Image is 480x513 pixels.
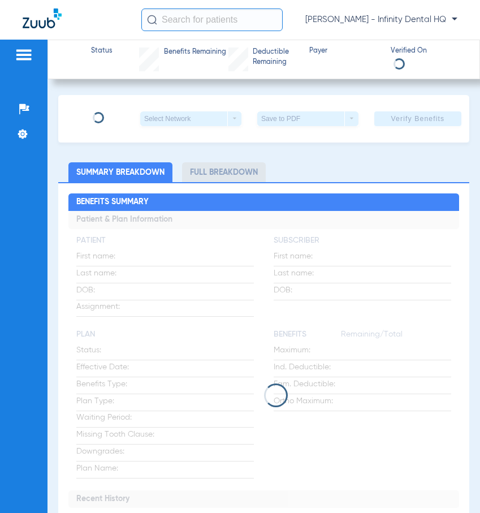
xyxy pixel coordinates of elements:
[391,46,462,57] span: Verified On
[309,46,380,57] span: Payer
[15,48,33,62] img: hamburger-icon
[68,162,172,182] li: Summary Breakdown
[305,14,457,25] span: [PERSON_NAME] - Infinity Dental HQ
[164,48,226,58] span: Benefits Remaining
[68,193,460,212] h2: Benefits Summary
[91,46,113,57] span: Status
[147,15,157,25] img: Search Icon
[182,162,266,182] li: Full Breakdown
[141,8,283,31] input: Search for patients
[253,48,299,67] span: Deductible Remaining
[23,8,62,28] img: Zuub Logo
